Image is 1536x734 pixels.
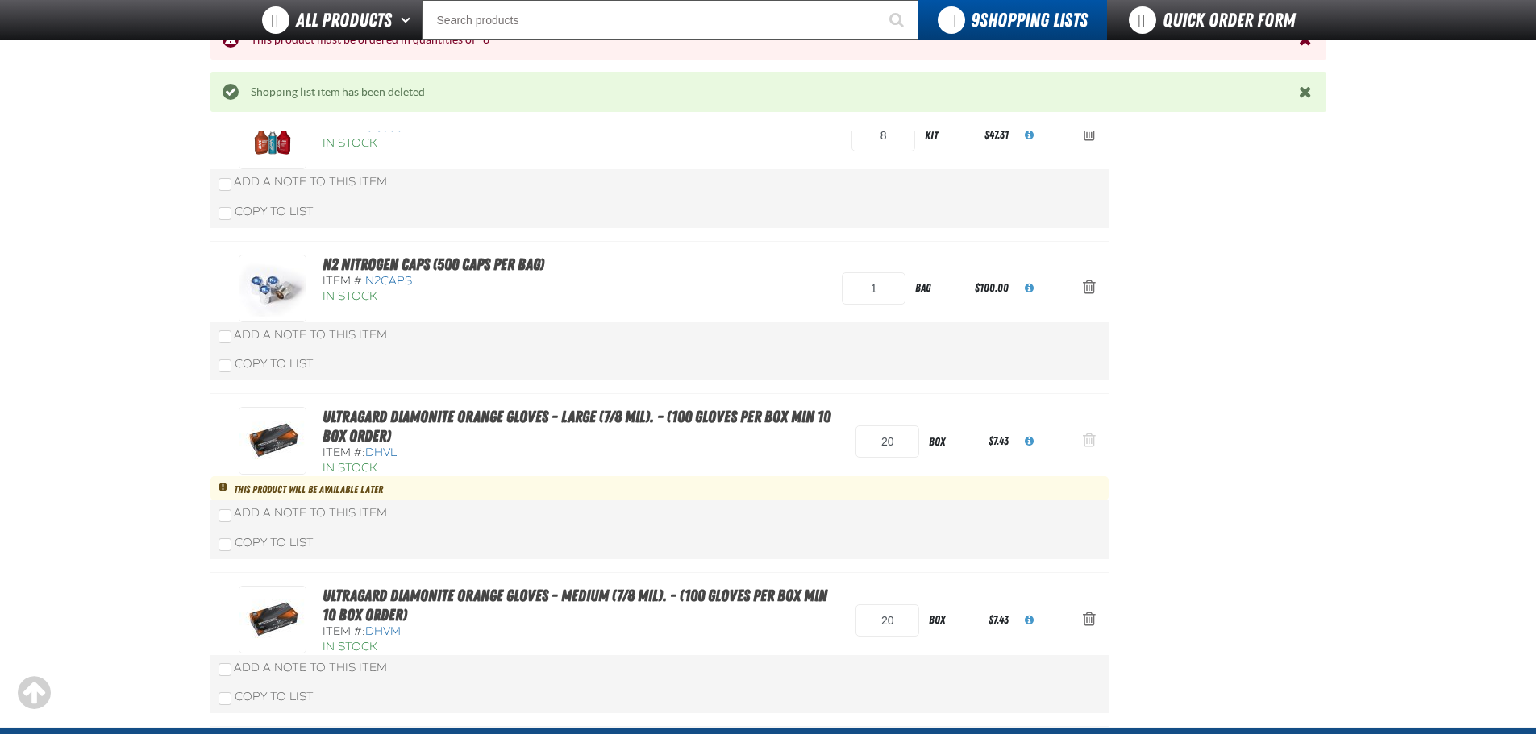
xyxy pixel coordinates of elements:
[239,85,1299,100] div: Shopping list item has been deleted
[234,661,387,674] span: Add a Note to This Item
[219,357,314,371] label: Copy To List
[1070,118,1109,153] button: Action Remove Performance Used Car Kit - ZAK Products from BACKCOUNTERCHEM
[323,446,840,461] div: Item #:
[234,328,387,342] span: Add a Note to This Item
[219,330,231,343] input: Add a Note to This Item
[905,270,972,306] div: bag
[234,175,387,189] span: Add a Note to This Item
[219,536,314,549] label: Copy To List
[365,274,412,288] span: N2CAPS
[219,692,231,705] input: Copy To List
[971,9,1088,31] span: Shopping Lists
[365,446,397,459] span: DHVL
[919,602,985,638] div: box
[323,624,840,640] div: Item #:
[296,6,392,35] span: All Products
[219,538,231,551] input: Copy To List
[219,509,231,522] input: Add a Note to This Item
[323,289,626,305] div: In Stock
[1070,424,1109,459] button: Action Remove Ultragard Diamonite Orange Gloves - Large (7/8 mil). - (100 gloves per box MIN 10 b...
[323,274,626,289] div: Item #:
[323,255,544,274] a: N2 Nitrogen Caps (500 caps per bag)
[219,207,231,220] input: Copy To List
[323,461,840,476] div: In Stock
[855,425,919,458] input: Product Quantity
[234,506,387,520] span: Add a Note to This Item
[919,424,985,460] div: box
[1070,603,1109,638] button: Action Remove Ultragard Diamonite Orange Gloves - Medium (7/8 mil). - (100 gloves per box MIN 10 ...
[323,407,830,446] a: Ultragard Diamonite Orange Gloves - Large (7/8 mil). - (100 gloves per box MIN 10 box order)
[219,178,231,191] input: Add a Note to This Item
[1070,271,1109,306] button: Action Remove N2 Nitrogen Caps (500 caps per bag) from BACKCOUNTERCHEM
[1012,271,1047,306] button: View All Prices for N2CAPS
[219,663,231,676] input: Add a Note to This Item
[855,604,919,637] input: Product Quantity
[1295,80,1318,104] button: Close the Notification
[1012,603,1047,638] button: View All Prices for DHVM
[989,613,1009,626] span: $7.43
[1012,118,1047,153] button: View All Prices for UC500
[219,359,231,372] input: Copy To List
[984,128,1009,141] span: $47.31
[219,205,314,218] label: Copy To List
[989,434,1009,447] span: $7.43
[851,119,915,151] input: Product Quantity
[842,272,905,305] input: Product Quantity
[365,624,401,638] span: DHVM
[1012,424,1047,459] button: View All Prices for DHVL
[975,281,1009,294] span: $100.00
[219,690,314,703] label: Copy To List
[323,136,626,151] div: In Stock
[234,483,383,496] span: This product will be available later
[971,9,980,31] strong: 9
[16,675,52,711] div: Scroll to the top
[323,586,827,624] a: Ultragard Diamonite Orange Gloves - Medium (7/8 mil). - (100 gloves per box MIN 10 box order)
[323,640,840,655] div: In Stock
[915,118,981,154] div: kit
